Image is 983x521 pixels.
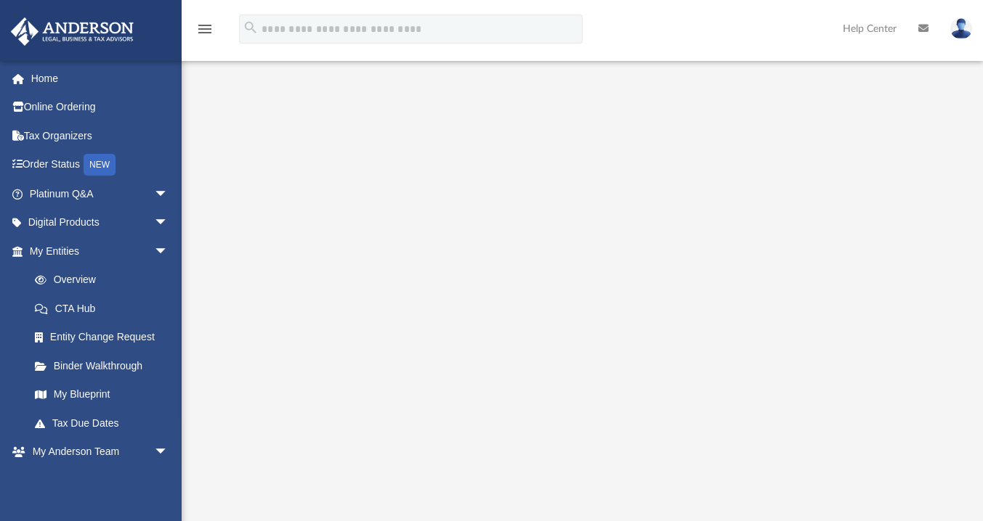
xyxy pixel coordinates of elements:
a: Online Ordering [10,93,190,122]
a: menu [196,28,214,38]
i: menu [196,20,214,38]
a: My Anderson Team [20,466,176,495]
span: arrow_drop_down [154,438,183,467]
a: Binder Walkthrough [20,351,190,380]
a: My Blueprint [20,380,183,409]
a: Platinum Q&Aarrow_drop_down [10,179,190,208]
a: Digital Productsarrow_drop_down [10,208,190,237]
img: Anderson Advisors Platinum Portal [7,17,138,46]
a: My Entitiesarrow_drop_down [10,237,190,266]
span: arrow_drop_down [154,208,183,238]
a: My Anderson Teamarrow_drop_down [10,438,183,467]
span: arrow_drop_down [154,237,183,266]
div: NEW [84,154,116,176]
span: arrow_drop_down [154,179,183,209]
a: Overview [20,266,190,295]
a: Entity Change Request [20,323,190,352]
a: Tax Organizers [10,121,190,150]
a: CTA Hub [20,294,190,323]
a: Home [10,64,190,93]
a: Order StatusNEW [10,150,190,180]
a: Tax Due Dates [20,409,190,438]
img: User Pic [950,18,972,39]
i: search [243,20,259,36]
